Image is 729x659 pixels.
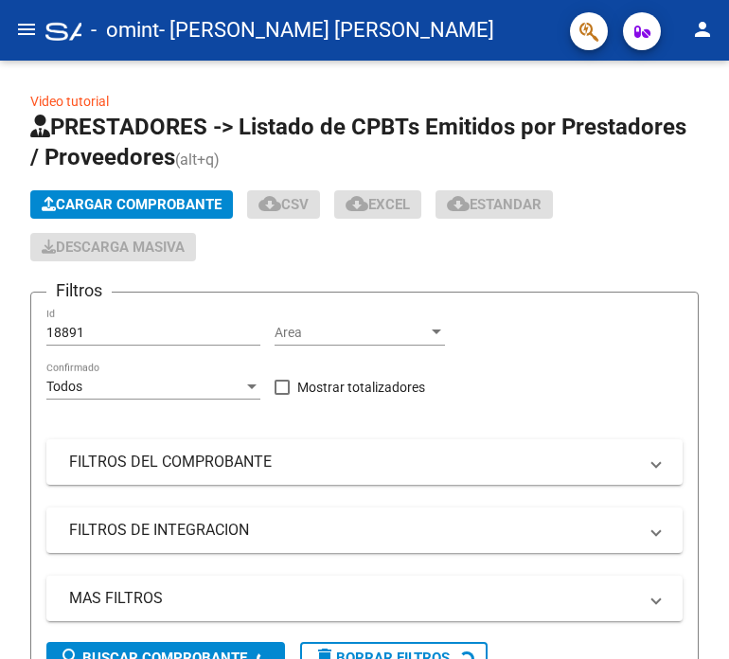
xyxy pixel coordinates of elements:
[691,18,714,41] mat-icon: person
[42,239,185,256] span: Descarga Masiva
[447,192,470,215] mat-icon: cloud_download
[46,576,683,621] mat-expansion-panel-header: MAS FILTROS
[91,9,159,51] span: - omint
[258,196,309,213] span: CSV
[46,379,82,394] span: Todos
[447,196,542,213] span: Estandar
[258,192,281,215] mat-icon: cloud_download
[30,114,686,170] span: PRESTADORES -> Listado de CPBTs Emitidos por Prestadores / Proveedores
[436,190,553,219] button: Estandar
[159,9,494,51] span: - [PERSON_NAME] [PERSON_NAME]
[30,233,196,261] button: Descarga Masiva
[297,376,425,399] span: Mostrar totalizadores
[30,94,109,109] a: Video tutorial
[665,595,710,640] iframe: Intercom live chat
[46,439,683,485] mat-expansion-panel-header: FILTROS DEL COMPROBANTE
[69,452,637,472] mat-panel-title: FILTROS DEL COMPROBANTE
[175,151,220,169] span: (alt+q)
[30,233,196,261] app-download-masive: Descarga masiva de comprobantes (adjuntos)
[42,196,222,213] span: Cargar Comprobante
[46,508,683,553] mat-expansion-panel-header: FILTROS DE INTEGRACION
[334,190,421,219] button: EXCEL
[69,520,637,541] mat-panel-title: FILTROS DE INTEGRACION
[46,277,112,304] h3: Filtros
[346,192,368,215] mat-icon: cloud_download
[15,18,38,41] mat-icon: menu
[69,588,637,609] mat-panel-title: MAS FILTROS
[275,325,428,341] span: Area
[247,190,320,219] button: CSV
[346,196,410,213] span: EXCEL
[30,190,233,219] button: Cargar Comprobante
